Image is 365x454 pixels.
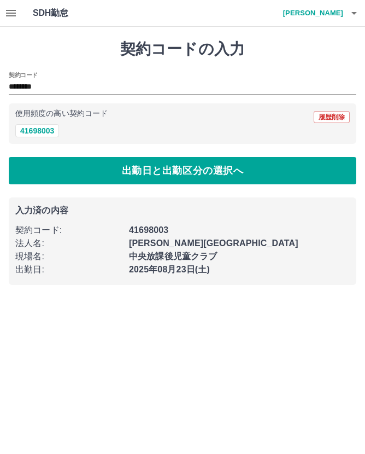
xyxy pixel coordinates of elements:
button: 41698003 [15,124,59,137]
b: 2025年08月23日(土) [129,265,210,274]
h2: 契約コード [9,71,38,79]
p: 入力済の内容 [15,206,350,215]
b: [PERSON_NAME][GEOGRAPHIC_DATA] [129,238,298,248]
h1: 契約コードの入力 [9,40,356,59]
b: 41698003 [129,225,168,235]
p: 契約コード : [15,224,122,237]
p: 出勤日 : [15,263,122,276]
p: 現場名 : [15,250,122,263]
button: 出勤日と出勤区分の選択へ [9,157,356,184]
p: 法人名 : [15,237,122,250]
b: 中央放課後児童クラブ [129,252,217,261]
button: 履歴削除 [314,111,350,123]
p: 使用頻度の高い契約コード [15,110,108,118]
